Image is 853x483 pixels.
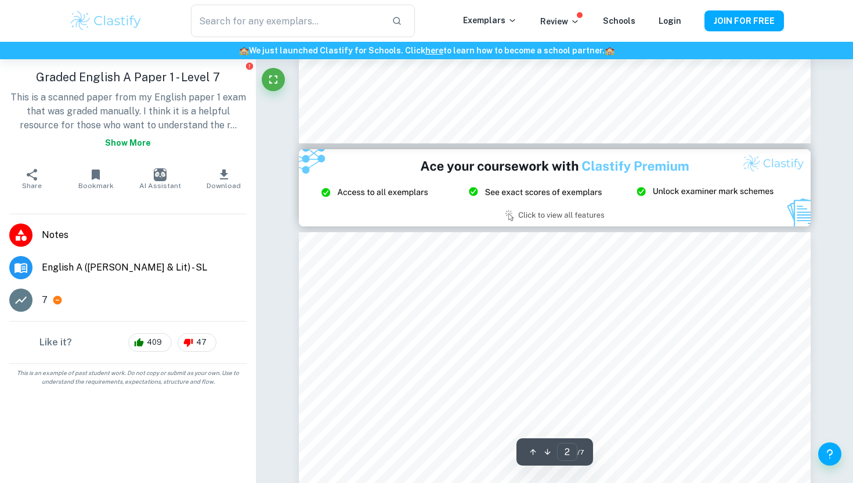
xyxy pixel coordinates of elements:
[207,182,241,190] span: Download
[39,336,72,349] h6: Like it?
[128,333,172,352] div: 409
[5,369,251,386] span: This is an example of past student work. Do not copy or submit as your own. Use to understand the...
[239,46,249,55] span: 🏫
[42,261,247,275] span: English A ([PERSON_NAME] & Lit) - SL
[704,10,784,31] button: JOIN FOR FREE
[463,14,517,27] p: Exemplars
[128,163,192,195] button: AI Assistant
[540,15,580,28] p: Review
[190,337,213,348] span: 47
[262,68,285,91] button: Fullscreen
[192,163,256,195] button: Download
[659,16,681,26] a: Login
[100,132,156,153] button: Show more
[577,447,584,457] span: / 7
[154,168,167,181] img: AI Assistant
[139,182,181,190] span: AI Assistant
[605,46,615,55] span: 🏫
[191,5,382,37] input: Search for any exemplars...
[2,44,851,57] h6: We just launched Clastify for Schools. Click to learn how to become a school partner.
[9,91,247,153] p: This is a scanned paper from my English paper 1 exam that was graded manually. I think it is a he...
[9,69,247,86] h1: Graded English A Paper 1 - Level 7
[69,9,143,33] img: Clastify logo
[42,293,48,307] p: 7
[603,16,635,26] a: Schools
[78,182,114,190] span: Bookmark
[299,149,811,226] img: Ad
[178,333,216,352] div: 47
[22,182,42,190] span: Share
[245,62,254,70] button: Report issue
[818,442,841,466] button: Help and Feedback
[140,337,168,348] span: 409
[42,228,247,242] span: Notes
[425,46,443,55] a: here
[64,163,128,195] button: Bookmark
